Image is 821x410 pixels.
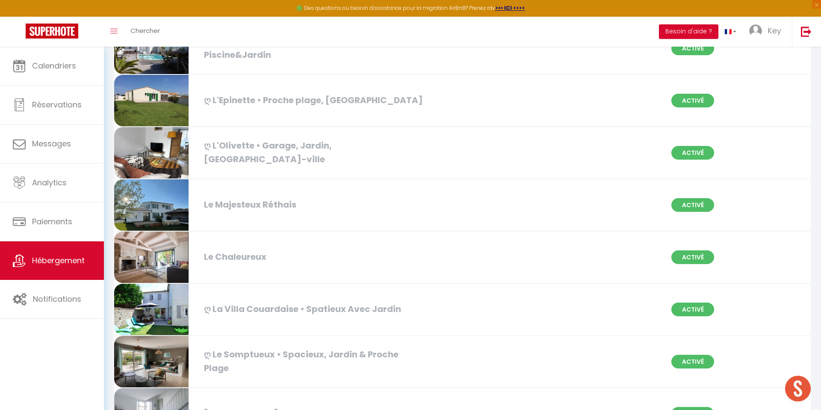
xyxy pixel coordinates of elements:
[768,25,781,36] span: Key
[749,24,762,37] img: ...
[32,255,85,266] span: Hébergement
[32,177,67,188] span: Analytics
[200,139,424,166] div: ღ L'Olivette • Garage, Jardin, [GEOGRAPHIC_DATA]-ville
[26,24,78,39] img: Super Booking
[671,303,714,316] span: Activé
[743,17,792,47] a: ... Key
[124,17,166,47] a: Chercher
[200,35,424,62] div: ღ Villa [PERSON_NAME]•Spacieuse Piscine&Jardin
[200,303,424,316] div: ღ La Villa Couardaise • Spatieux Avec Jardin
[32,60,76,71] span: Calendriers
[32,138,71,149] span: Messages
[200,348,424,375] div: ღ Le Somptueux • Spacieux, Jardin & Proche Plage
[130,26,160,35] span: Chercher
[659,24,718,39] button: Besoin d'aide ?
[785,376,811,401] div: Ouvrir le chat
[671,146,714,160] span: Activé
[32,216,72,227] span: Paiements
[671,198,714,212] span: Activé
[33,294,81,304] span: Notifications
[200,94,424,107] div: ღ L'Epinette • Proche plage, [GEOGRAPHIC_DATA]
[671,250,714,264] span: Activé
[32,99,82,110] span: Réservations
[801,26,812,37] img: logout
[495,4,525,12] a: >>> ICI <<<<
[671,94,714,107] span: Activé
[671,42,714,55] span: Activé
[671,355,714,368] span: Activé
[200,250,424,264] div: Le Chaleureux
[200,198,424,211] div: Le Majesteux Réthais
